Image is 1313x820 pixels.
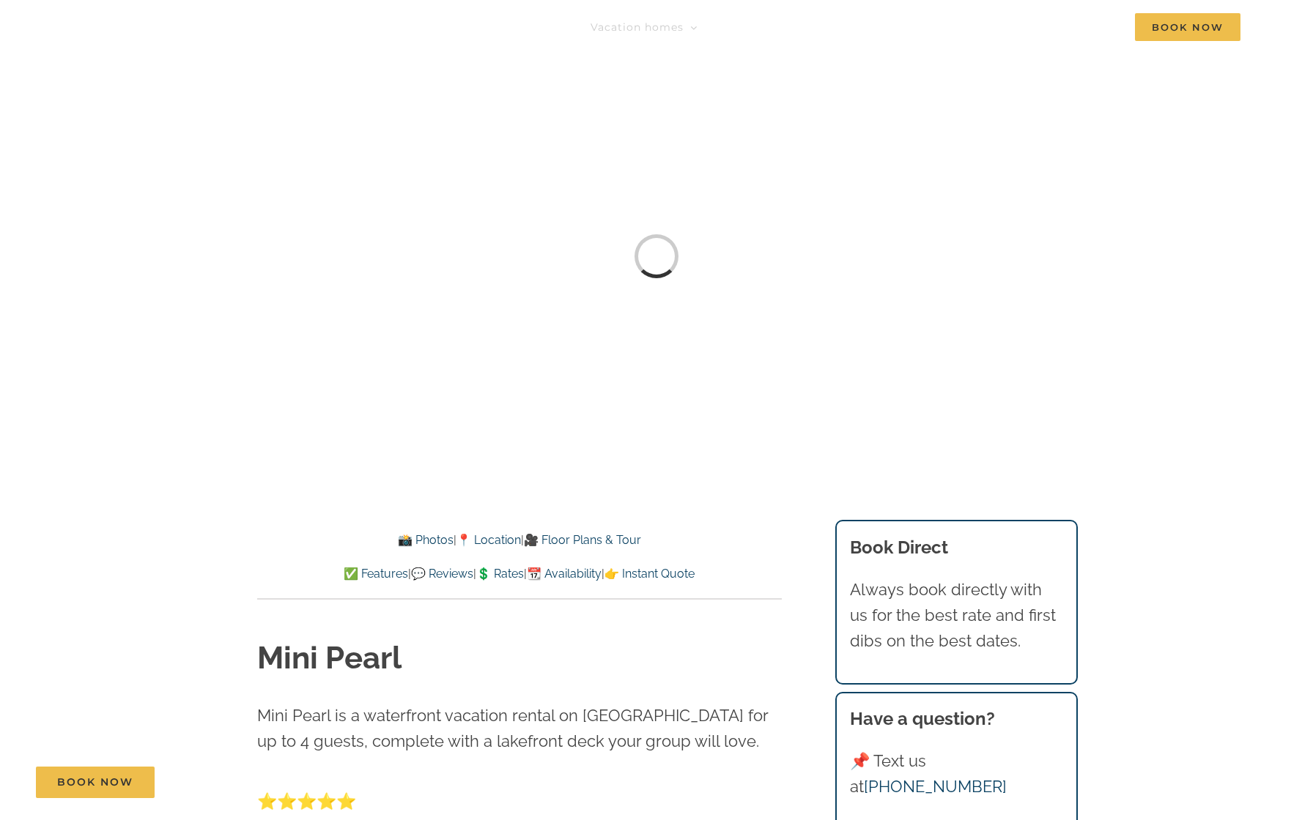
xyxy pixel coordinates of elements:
a: Deals & More [851,12,941,42]
a: 📍 Location [456,533,521,547]
h3: Have a question? [850,706,1064,732]
a: Things to do [731,12,818,42]
span: Deals & More [851,22,927,32]
a: ✅ Features [344,567,408,581]
a: 🎥 Floor Plans & Tour [524,533,641,547]
a: 📸 Photos [398,533,454,547]
span: Book Now [1135,13,1240,41]
h3: Book Direct [850,534,1064,561]
span: Contact [1056,22,1102,32]
span: Mini Pearl is a waterfront vacation rental on [GEOGRAPHIC_DATA] for up to 4 guests, complete with... [257,706,768,750]
p: 📌 Text us at [850,748,1064,799]
a: Book Now [36,767,155,798]
a: 💬 Reviews [411,567,473,581]
span: Book Now [57,776,133,789]
a: Vacation homes [591,12,698,42]
p: Always book directly with us for the best rate and first dibs on the best dates. [850,577,1064,655]
span: Things to do [731,22,804,32]
p: | | [257,531,782,550]
a: 💲 Rates [476,567,524,581]
a: Contact [1056,12,1102,42]
h1: Mini Pearl [257,637,782,680]
img: Branson Family Retreats Logo [73,16,321,49]
p: ⭐️⭐️⭐️⭐️⭐️ [257,789,782,814]
a: 📆 Availability [527,567,602,581]
a: 👉 Instant Quote [604,567,695,581]
span: About [974,22,1009,32]
span: Vacation homes [591,22,684,32]
a: About [974,12,1023,42]
div: Loading... [626,225,688,288]
p: | | | | [257,564,782,584]
nav: Main Menu [591,12,1240,42]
